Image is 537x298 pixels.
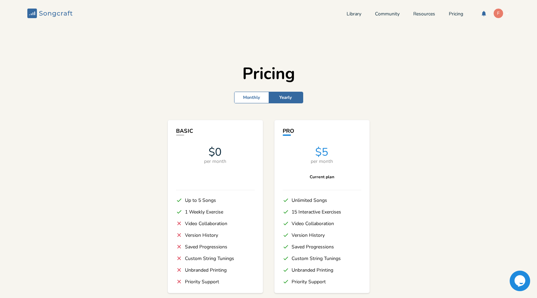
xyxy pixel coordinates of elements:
div: Saved Progressions [185,244,227,249]
div: Unbranded Printing [185,268,227,273]
div: Saved Progressions [292,244,334,249]
div: Yearly [269,92,303,103]
div: Current plan [310,171,334,183]
div: Custom String Tunings [292,256,341,261]
div: per month [311,159,333,164]
div: $5 [315,147,329,158]
div: Custom String Tunings [185,256,234,261]
div: 15 Interactive Exercises [292,209,341,215]
a: Pricing [449,12,463,17]
div: Unlimited Songs [292,198,327,203]
div: Pro [283,128,361,134]
a: Library [347,12,361,17]
div: Priority Support [185,279,219,284]
a: Resources [413,12,435,17]
div: $0 [209,147,222,158]
div: Up to 5 Songs [185,198,216,203]
button: F [493,8,510,18]
div: fuzzyip [493,8,504,18]
div: Version History [185,233,218,238]
div: Video Collaboration [292,221,334,226]
div: Unbranded Printing [292,268,333,273]
a: Community [375,12,400,17]
div: Monthly [234,92,269,103]
div: Priority Support [292,279,326,284]
div: Video Collaboration [185,221,227,226]
div: Basic [176,128,255,134]
div: per month [204,159,226,164]
div: 1 Weekly Exercise [185,209,223,215]
div: Version History [292,233,325,238]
